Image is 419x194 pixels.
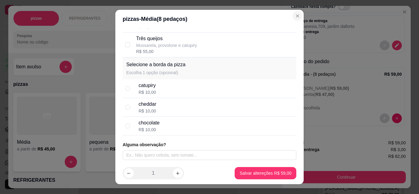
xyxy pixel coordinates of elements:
button: decrease-product-quantity [124,168,134,178]
article: Alguma observação? [123,142,297,148]
p: Três queijos [136,35,197,42]
button: Salvar altereções R$ 59,00 [235,167,296,179]
p: Mussarela, provolone e catupiry [136,42,197,48]
div: pizzas - Média ( 8 pedaços) [123,15,297,23]
p: Selecione a borda da pizza [126,61,186,68]
p: 1 [152,169,155,177]
div: catupiry [139,82,156,89]
input: Ex.: Não quero cebola, sem tomate... [123,150,297,160]
p: Escolha 1 opção (opcional) [126,70,186,76]
div: R$ 10,00 [139,127,160,133]
div: R$ 10,00 [139,108,156,114]
button: Close [293,11,302,21]
div: cheddar [139,101,156,108]
div: R$ 10,00 [139,89,156,95]
button: increase-product-quantity [173,168,183,178]
div: chocolate [139,119,160,127]
div: R$ 55,00 [136,48,197,55]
